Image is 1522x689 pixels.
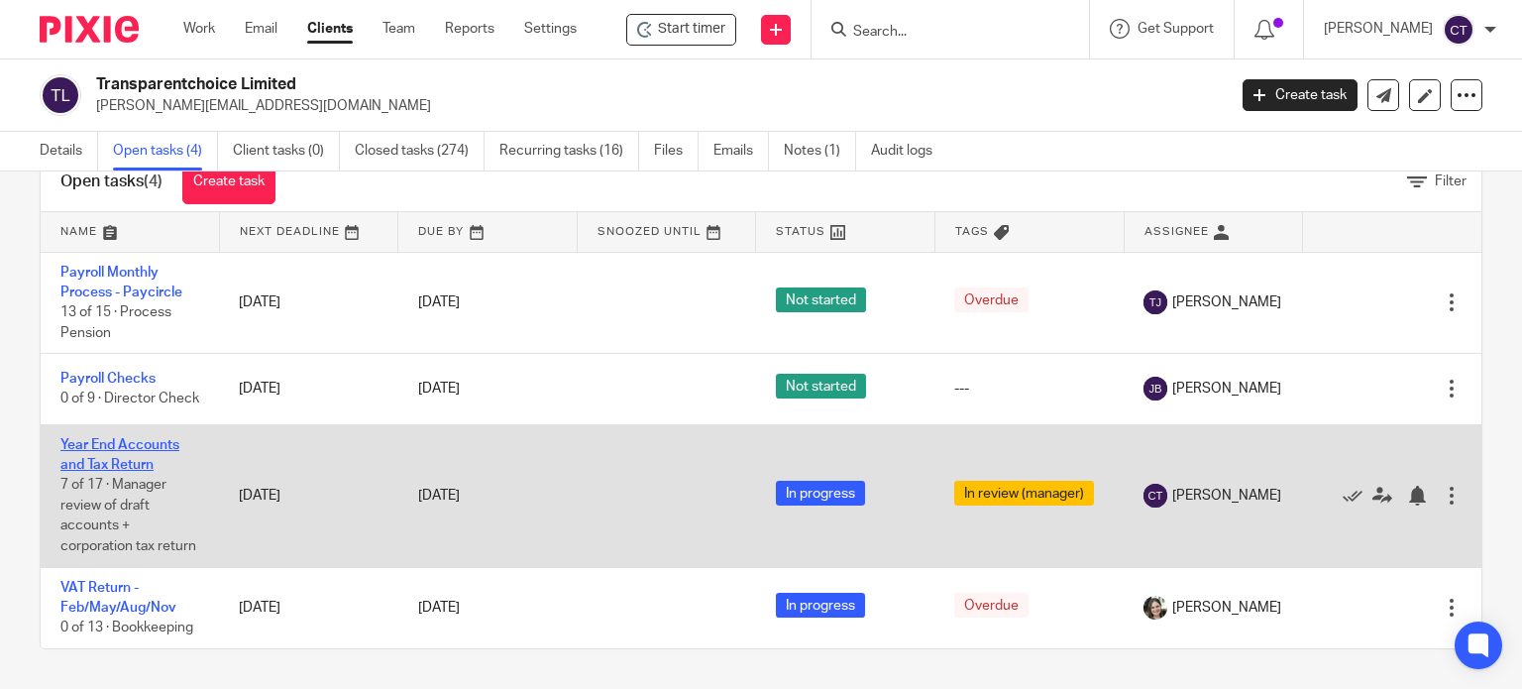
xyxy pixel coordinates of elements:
[219,424,397,567] td: [DATE]
[183,19,215,39] a: Work
[776,593,865,618] span: In progress
[40,132,98,171] a: Details
[1172,598,1281,618] span: [PERSON_NAME]
[182,160,275,204] a: Create task
[60,438,179,472] a: Year End Accounts and Tax Return
[784,132,856,171] a: Notes (1)
[955,226,989,237] span: Tags
[219,354,397,424] td: [DATE]
[776,481,865,506] span: In progress
[954,593,1029,618] span: Overdue
[776,287,866,312] span: Not started
[418,295,460,309] span: [DATE]
[713,132,769,171] a: Emails
[1138,22,1214,36] span: Get Support
[1172,292,1281,312] span: [PERSON_NAME]
[654,132,699,171] a: Files
[307,19,353,39] a: Clients
[60,172,163,192] h1: Open tasks
[40,16,139,43] img: Pixie
[598,226,702,237] span: Snoozed Until
[418,489,460,503] span: [DATE]
[1143,596,1167,620] img: barbara-raine-.jpg
[954,481,1094,506] span: In review (manager)
[60,266,182,299] a: Payroll Monthly Process - Paycircle
[418,601,460,615] span: [DATE]
[219,252,397,354] td: [DATE]
[382,19,415,39] a: Team
[233,132,340,171] a: Client tasks (0)
[626,14,736,46] div: Transparentchoice Limited
[60,581,176,615] a: VAT Return - Feb/May/Aug/Nov
[60,372,156,386] a: Payroll Checks
[355,132,485,171] a: Closed tasks (274)
[445,19,494,39] a: Reports
[851,24,1030,42] input: Search
[1143,377,1167,401] img: svg%3E
[776,374,866,399] span: Not started
[776,226,825,237] span: Status
[60,393,199,406] span: 0 of 9 · Director Check
[524,19,577,39] a: Settings
[499,132,639,171] a: Recurring tasks (16)
[113,132,218,171] a: Open tasks (4)
[144,173,163,189] span: (4)
[40,74,81,116] img: svg%3E
[1143,484,1167,508] img: svg%3E
[60,622,193,635] span: 0 of 13 · Bookkeeping
[96,74,990,95] h2: Transparentchoice Limited
[60,479,196,554] span: 7 of 17 · Manager review of draft accounts + corporation tax return
[658,19,725,40] span: Start timer
[1435,174,1467,188] span: Filter
[219,567,397,648] td: [DATE]
[96,96,1213,116] p: [PERSON_NAME][EMAIL_ADDRESS][DOMAIN_NAME]
[418,382,460,396] span: [DATE]
[1172,486,1281,506] span: [PERSON_NAME]
[954,287,1029,312] span: Overdue
[1143,290,1167,314] img: svg%3E
[245,19,277,39] a: Email
[954,379,1104,399] div: ---
[1443,14,1474,46] img: svg%3E
[1243,79,1358,111] a: Create task
[60,305,171,340] span: 13 of 15 · Process Pension
[1172,379,1281,399] span: [PERSON_NAME]
[1343,486,1372,506] a: Mark as done
[871,132,947,171] a: Audit logs
[1324,19,1433,39] p: [PERSON_NAME]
